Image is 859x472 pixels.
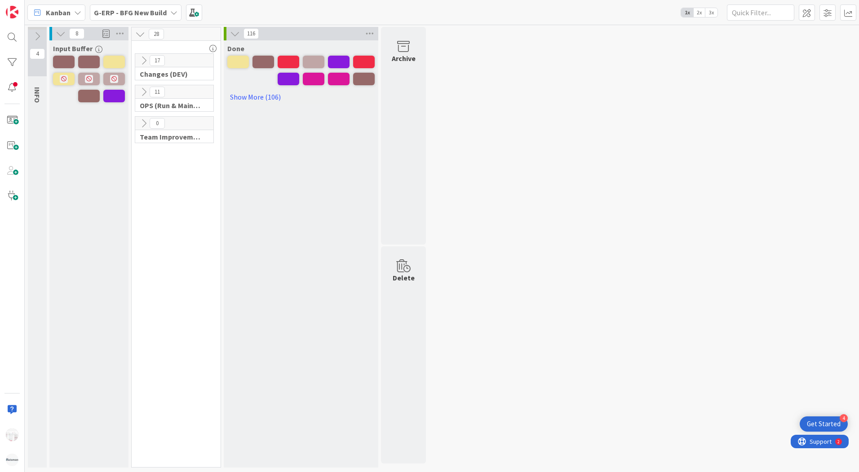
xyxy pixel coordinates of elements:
[150,55,165,66] span: 17
[244,28,259,39] span: 116
[6,428,18,441] img: KB
[33,87,42,103] span: INFO
[140,132,202,141] span: Team Improvements
[47,4,49,11] div: 2
[807,420,841,428] div: Get Started
[46,7,71,18] span: Kanban
[149,29,164,39] span: 28
[94,8,167,17] b: G-ERP - BFG New Build
[150,87,165,97] span: 11
[140,101,202,110] span: OPS (Run & Maintenance)
[6,454,18,466] img: avatar
[227,90,375,104] a: Show More (106)
[19,1,41,12] span: Support
[150,118,165,129] span: 0
[30,48,45,59] span: 4
[140,70,202,79] span: Changes (DEV)
[227,44,244,53] span: Done
[6,6,18,18] img: Visit kanbanzone.com
[727,4,794,21] input: Quick Filter...
[705,8,717,17] span: 3x
[840,414,848,422] div: 4
[693,8,705,17] span: 2x
[69,28,84,39] span: 8
[53,44,93,53] span: Input Buffer
[392,53,416,64] div: Archive
[681,8,693,17] span: 1x
[800,416,848,432] div: Open Get Started checklist, remaining modules: 4
[393,272,415,283] div: Delete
